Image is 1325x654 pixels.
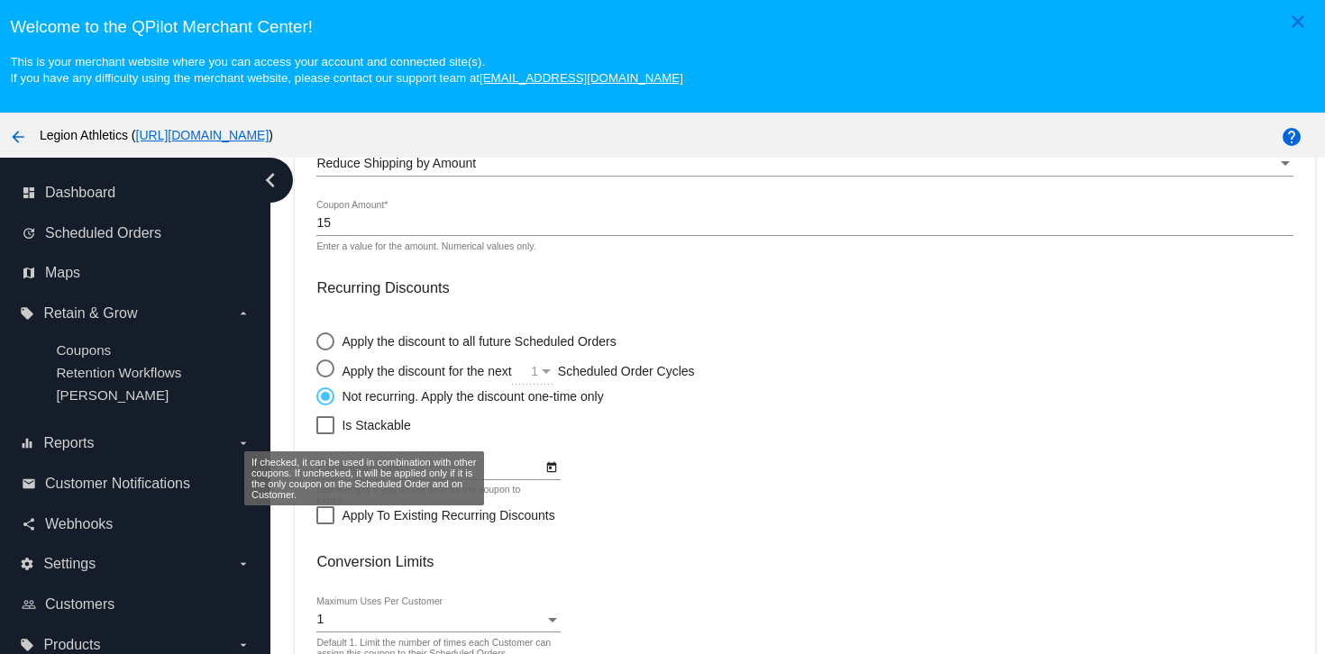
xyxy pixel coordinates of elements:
[542,457,561,476] button: Open calendar
[7,126,29,148] mat-icon: arrow_back
[22,517,36,531] i: share
[316,553,1293,570] h3: Conversion Limits
[45,225,161,241] span: Scheduled Orders
[45,185,115,201] span: Dashboard
[316,323,814,405] mat-radio-group: Select an option
[236,557,251,571] i: arrow_drop_down
[43,305,137,322] span: Retain & Grow
[22,186,36,200] i: dashboard
[22,266,36,280] i: map
[236,306,251,321] i: arrow_drop_down
[316,460,542,475] input: Expiration Date
[334,359,814,378] div: Apply the discount for the next Scheduled Order Cycles
[56,387,169,403] a: [PERSON_NAME]
[45,596,114,613] span: Customers
[342,414,410,436] span: Is Stackable
[22,477,36,491] i: email
[236,638,251,652] i: arrow_drop_down
[43,556,96,572] span: Settings
[22,597,36,612] i: people_outline
[22,259,251,287] a: map Maps
[10,17,1314,37] h3: Welcome to the QPilot Merchant Center!
[480,71,683,85] a: [EMAIL_ADDRESS][DOMAIN_NAME]
[316,485,551,506] div: Leave empty if you do not wish for the coupon to expire.
[56,365,181,380] a: Retention Workflows
[22,226,36,241] i: update
[316,156,476,170] span: Reduce Shipping by Amount
[43,637,100,653] span: Products
[20,557,34,571] i: settings
[40,128,273,142] span: Legion Athletics ( )
[45,476,190,492] span: Customer Notifications
[316,157,1293,171] mat-select: Discount Type
[43,435,94,451] span: Reports
[316,241,535,252] div: Enter a value for the amount. Numerical values only.
[316,216,1293,231] input: Coupon Amount
[1281,126,1302,148] mat-icon: help
[334,334,616,349] div: Apply the discount to all future Scheduled Orders
[1287,11,1309,32] mat-icon: close
[342,504,554,526] span: Apply To Existing Recurring Discounts
[334,389,603,404] div: Not recurring. Apply the discount one-time only
[56,342,111,358] a: Coupons
[236,436,251,450] i: arrow_drop_down
[22,510,251,539] a: share Webhooks
[20,638,34,652] i: local_offer
[22,178,251,207] a: dashboard Dashboard
[316,279,1293,296] h3: Recurring Discounts
[316,612,324,626] span: 1
[531,364,538,378] span: 1
[22,590,251,619] a: people_outline Customers
[136,128,270,142] a: [URL][DOMAIN_NAME]
[20,306,34,321] i: local_offer
[20,436,34,450] i: equalizer
[45,516,113,532] span: Webhooks
[22,469,251,498] a: email Customer Notifications
[45,265,80,281] span: Maps
[256,166,285,195] i: chevron_left
[22,219,251,248] a: update Scheduled Orders
[10,55,682,85] small: This is your merchant website where you can access your account and connected site(s). If you hav...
